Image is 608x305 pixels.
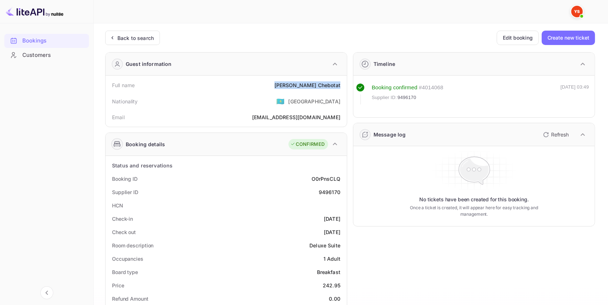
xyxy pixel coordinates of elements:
[112,202,123,209] div: HCN
[551,131,569,138] p: Refresh
[274,81,340,89] div: [PERSON_NAME] Chebotat
[112,162,173,169] div: Status and reservations
[319,188,340,196] div: 9496170
[126,60,172,68] div: Guest information
[112,113,125,121] div: Email
[324,228,340,236] div: [DATE]
[323,255,340,263] div: 1 Adult
[288,98,340,105] div: [GEOGRAPHIC_DATA]
[4,48,89,62] a: Customers
[290,141,325,148] div: CONFIRMED
[419,84,443,92] div: # 4014068
[372,84,417,92] div: Booking confirmed
[309,242,340,249] div: Deluxe Suite
[112,255,143,263] div: Occupancies
[112,81,135,89] div: Full name
[497,31,539,45] button: Edit booking
[571,6,583,17] img: Yandex Support
[539,129,572,140] button: Refresh
[112,282,124,289] div: Price
[112,295,148,302] div: Refund Amount
[542,31,595,45] button: Create new ticket
[112,98,138,105] div: Nationality
[398,94,416,101] span: 9496170
[4,34,89,47] a: Bookings
[329,295,340,302] div: 0.00
[409,205,539,217] p: Once a ticket is created, it will appear here for easy tracking and management.
[324,215,340,223] div: [DATE]
[419,196,529,203] p: No tickets have been created for this booking.
[372,94,397,101] span: Supplier ID:
[112,188,138,196] div: Supplier ID
[323,282,340,289] div: 242.95
[22,37,85,45] div: Bookings
[112,228,136,236] div: Check out
[276,95,285,108] span: United States
[374,131,406,138] div: Message log
[117,34,154,42] div: Back to search
[112,242,153,249] div: Room description
[40,286,53,299] button: Collapse navigation
[252,113,340,121] div: [EMAIL_ADDRESS][DOMAIN_NAME]
[374,60,395,68] div: Timeline
[4,34,89,48] div: Bookings
[6,6,63,17] img: LiteAPI logo
[317,268,340,276] div: Breakfast
[126,140,165,148] div: Booking details
[560,84,589,104] div: [DATE] 03:49
[112,268,138,276] div: Board type
[112,175,138,183] div: Booking ID
[312,175,340,183] div: O0rPnsCLQ
[112,215,133,223] div: Check-in
[22,51,85,59] div: Customers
